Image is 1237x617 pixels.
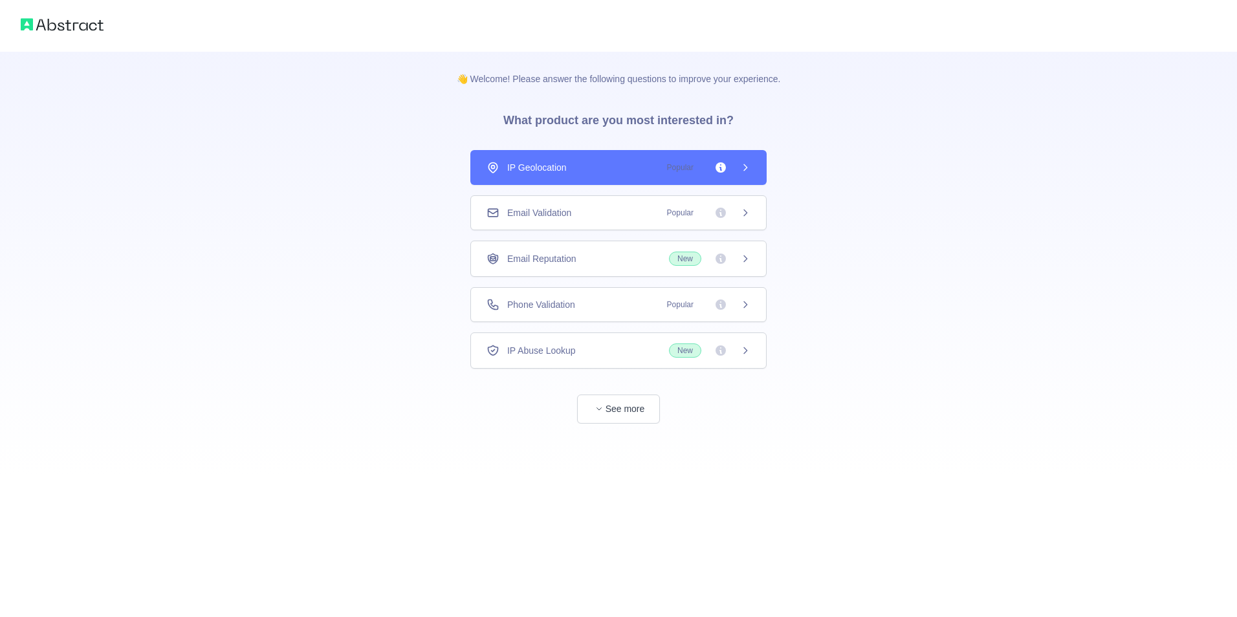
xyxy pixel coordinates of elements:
[507,344,576,357] span: IP Abuse Lookup
[436,52,802,85] p: 👋 Welcome! Please answer the following questions to improve your experience.
[21,16,104,34] img: Abstract logo
[669,252,701,266] span: New
[659,298,701,311] span: Popular
[483,85,754,150] h3: What product are you most interested in?
[507,206,571,219] span: Email Validation
[507,161,567,174] span: IP Geolocation
[507,252,576,265] span: Email Reputation
[507,298,575,311] span: Phone Validation
[577,395,660,424] button: See more
[669,343,701,358] span: New
[659,206,701,219] span: Popular
[659,161,701,174] span: Popular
